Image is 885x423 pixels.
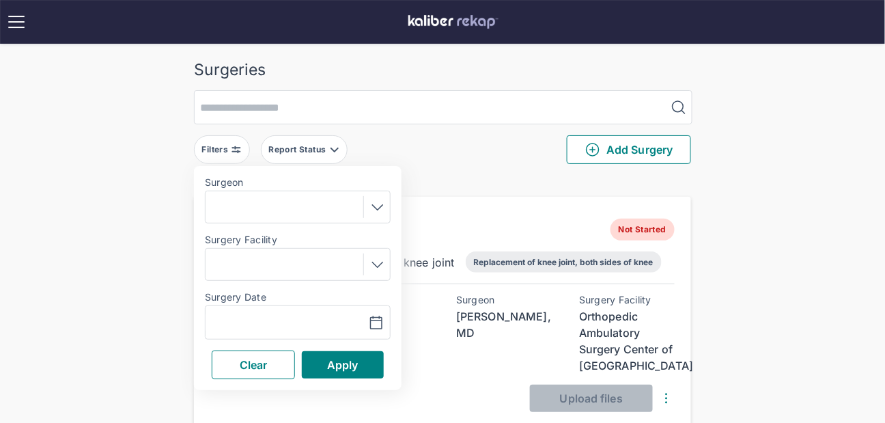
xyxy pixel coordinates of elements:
[268,144,328,155] div: Report Status
[408,15,498,29] img: kaliber labs logo
[194,175,691,191] div: 2254 entries
[610,219,675,241] span: Not Started
[231,144,242,155] img: faders-horizontal-grey.d550dbda.svg
[5,11,27,33] img: open menu icon
[205,177,391,188] label: Surgeon
[658,390,675,407] img: DotsThreeVertical.31cb0eda.svg
[579,308,675,374] div: Orthopedic Ambulatory Surgery Center of [GEOGRAPHIC_DATA]
[202,144,231,155] div: Filters
[585,141,601,158] img: PlusCircleGreen.5fd88d77.svg
[456,308,552,341] div: [PERSON_NAME], MD
[205,292,391,303] label: Surgery Date
[530,385,653,412] button: Upload files
[212,351,295,379] button: Clear
[329,144,340,155] img: filter-caret-down-grey.b3560631.svg
[194,135,250,164] button: Filters
[585,141,673,158] span: Add Surgery
[205,234,391,245] label: Surgery Facility
[327,358,359,372] span: Apply
[302,351,384,379] button: Apply
[567,135,691,164] button: Add Surgery
[560,392,623,405] span: Upload files
[240,358,268,372] span: Clear
[579,295,675,305] div: Surgery Facility
[456,295,552,305] div: Surgeon
[474,257,654,267] div: Replacement of knee joint, both sides of knee
[261,135,348,164] button: Report Status
[671,99,687,115] img: MagnifyingGlass.1dc66aab.svg
[194,60,691,79] div: Surgeries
